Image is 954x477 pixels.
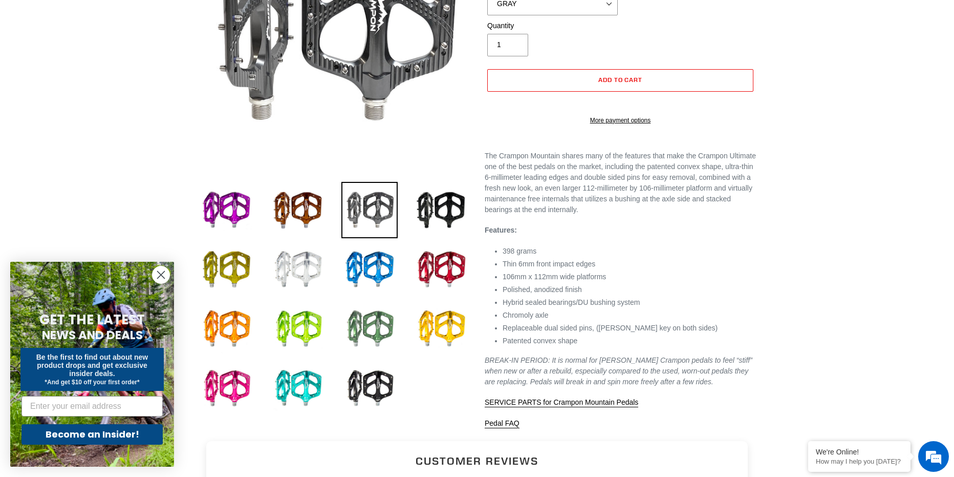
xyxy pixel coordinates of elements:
img: Load image into Gallery viewer, purple [198,182,254,238]
li: Polished, anodized finish [503,284,756,295]
a: More payment options [487,116,753,125]
img: Load image into Gallery viewer, stealth [413,182,469,238]
img: Load image into Gallery viewer, PNW-green [341,301,398,357]
img: Load image into Gallery viewer, red [413,241,469,298]
li: Hybrid sealed bearings/DU bushing system [503,297,756,308]
img: Load image into Gallery viewer, fern-green [270,301,326,357]
img: Load image into Gallery viewer, turquoise [270,360,326,417]
li: Patented convex shape [503,336,756,346]
li: 106mm x 112mm wide platforms [503,272,756,282]
p: The Crampon Mountain shares many of the features that make the Crampon Ultimate one of the best p... [485,151,756,215]
li: Thin 6mm front impact edges [503,259,756,269]
img: Load image into Gallery viewer, bronze [270,182,326,238]
img: Load image into Gallery viewer, black [341,360,398,417]
a: SERVICE PARTS for Crampon Mountain Pedals [485,398,638,407]
li: Chromoly axle [503,310,756,321]
button: Add to cart [487,69,753,92]
a: Pedal FAQ [485,419,519,428]
em: BREAK-IN PERIOD: It is normal for [PERSON_NAME] Crampon pedals to feel “stiff” when new or after ... [485,356,752,386]
span: *And get $10 off your first order* [45,379,139,386]
li: Replaceable dual sided pins, ([PERSON_NAME] key on both sides) [503,323,756,334]
img: Load image into Gallery viewer, orange [198,301,254,357]
strong: Features: [485,226,517,234]
label: Quantity [487,20,618,31]
button: Close dialog [152,266,170,284]
li: 398 grams [503,246,756,257]
h2: Customer Reviews [214,453,740,468]
img: Load image into Gallery viewer, gold [413,301,469,357]
img: Load image into Gallery viewer, gold [198,241,254,298]
img: Load image into Gallery viewer, Silver [270,241,326,298]
span: Be the first to find out about new product drops and get exclusive insider deals. [36,353,148,378]
div: We're Online! [816,448,903,456]
img: Load image into Gallery viewer, pink [198,360,254,417]
input: Enter your email address [21,396,163,417]
img: Load image into Gallery viewer, blue [341,241,398,298]
span: NEWS AND DEALS [42,327,143,343]
img: Load image into Gallery viewer, grey [341,182,398,238]
p: How may I help you today? [816,458,903,465]
button: Become an Insider! [21,424,163,445]
span: Add to cart [598,76,643,84]
span: GET THE LATEST [39,310,145,329]
span: SERVICE PARTS for Crampon Mountain Pedals [485,398,638,406]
